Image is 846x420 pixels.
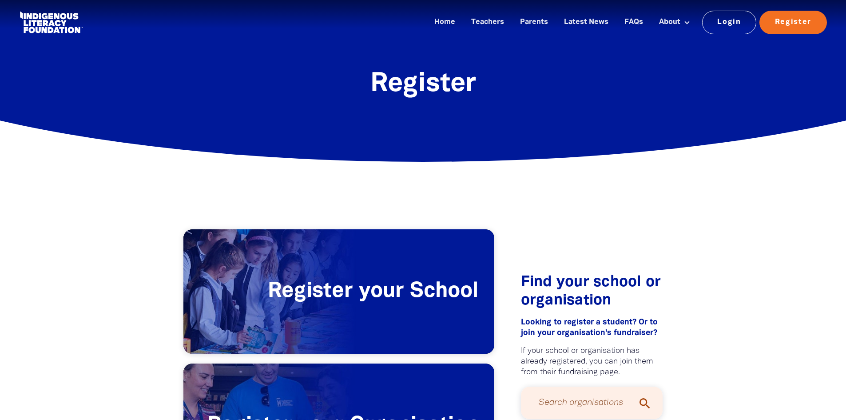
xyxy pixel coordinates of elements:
[429,15,461,30] a: Home
[654,15,695,30] a: About
[370,72,476,96] span: Register
[515,15,553,30] a: Parents
[619,15,648,30] a: FAQs
[759,11,827,34] a: Register
[521,346,663,378] p: If your school or organisation has already registered, you can join them from their fundraising p...
[638,396,652,411] i: search
[559,15,614,30] a: Latest News
[521,276,661,308] span: Find your school or organisation
[521,319,658,336] span: Looking to register a student?﻿ Or to join your organisation's fundraiser?
[466,15,509,30] a: Teachers
[183,229,494,354] a: Register your School
[702,11,757,34] a: Login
